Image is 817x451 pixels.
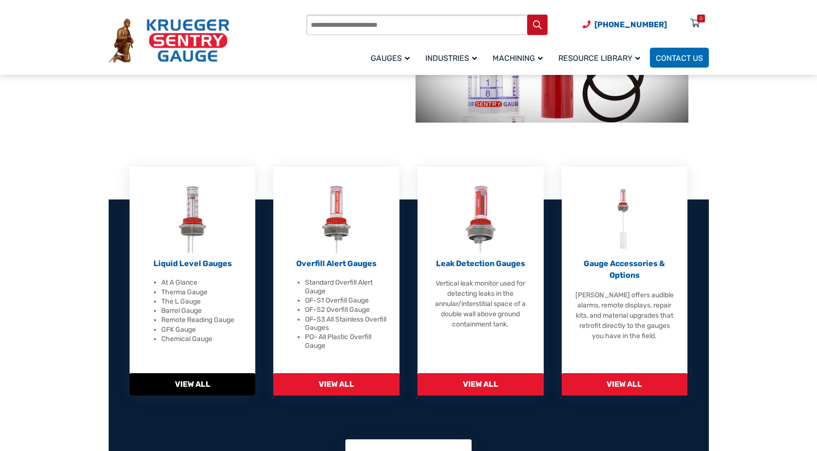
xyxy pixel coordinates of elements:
[305,315,387,332] li: OF-S3 All Stainless Overfill Gauges
[552,46,650,69] a: Resource Library
[574,258,676,281] p: Gauge Accessories & Options
[425,54,477,63] span: Industries
[562,373,688,396] span: View All
[321,186,352,253] img: Overfill Alert Gauges
[583,18,667,31] a: Phone Number (920) 434-8860
[130,373,256,396] span: View All
[161,335,244,343] li: Chemical Gauge
[371,54,410,63] span: Gauges
[419,46,487,69] a: Industries
[493,54,543,63] span: Machining
[305,278,387,295] li: Standard Overfill Alert Gauge
[562,167,688,396] a: Gauge Accessories & Options Gauge Accessories & Options [PERSON_NAME] offers audible alarms, remo...
[430,258,532,270] p: Leak Detection Gauges
[305,306,387,314] li: OF-S2 Overfill Gauge
[273,167,399,396] a: Overfill Alert Gauges Overfill Alert Gauges Standard Overfill Alert Gauge OF-S1 Overfill Gauge OF...
[609,186,640,253] img: Gauge Accessories & Options
[418,167,544,396] a: Leak Detection Gauges Leak Detection Gauges Vertical leak monitor used for detecting leaks in the...
[430,278,532,329] p: Vertical leak monitor used for detecting leaks in the annular/interstitial space of a double wall...
[285,258,387,270] p: Overfill Alert Gauges
[305,296,387,305] li: OF-S1 Overfill Gauge
[161,297,244,306] li: The L Gauge
[418,373,544,396] span: View All
[700,15,703,22] div: 0
[558,54,640,63] span: Resource Library
[161,288,244,297] li: Therma Gauge
[161,316,244,325] li: Remote Reading Gauge
[130,167,256,396] a: Liquid Level Gauges Liquid Level Gauges At A Glance Therma Gauge The L Gauge Barrel Gauge Remote ...
[365,46,419,69] a: Gauges
[574,290,676,341] p: [PERSON_NAME] offers audible alarms, remote displays, repair kits, and material upgrades that ret...
[305,333,387,350] li: PO- All Plastic Overfill Gauge
[465,186,496,253] img: Leak Detection Gauges
[161,325,244,334] li: GFK Gauge
[142,258,244,270] p: Liquid Level Gauges
[161,278,244,287] li: At A Glance
[656,54,703,63] span: Contact Us
[177,186,208,253] img: Liquid Level Gauges
[487,46,552,69] a: Machining
[650,48,709,68] a: Contact Us
[161,307,244,315] li: Barrel Gauge
[109,18,229,63] img: Krueger Sentry Gauge
[273,373,399,396] span: View All
[594,20,667,29] span: [PHONE_NUMBER]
